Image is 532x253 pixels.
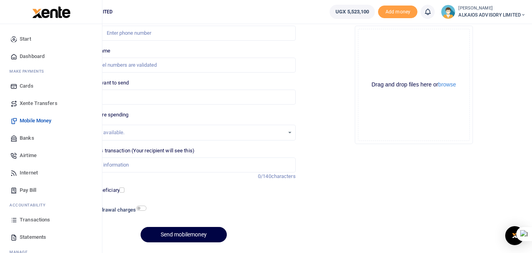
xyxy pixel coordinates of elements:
a: Internet [6,164,96,182]
div: File Uploader [355,26,473,144]
img: profile-user [441,5,455,19]
img: logo-large [32,6,70,18]
a: Cards [6,77,96,95]
div: No options available. [78,129,284,137]
a: Dashboard [6,48,96,65]
a: Mobile Money [6,112,96,129]
a: logo-small logo-large logo-large [32,9,70,15]
span: Dashboard [20,52,44,60]
a: Xente Transfers [6,95,96,112]
span: Banks [20,134,34,142]
span: characters [271,173,296,179]
button: browse [438,82,456,87]
span: ALKAIOS ADVISORY LIMITED [458,11,526,19]
a: Pay Bill [6,182,96,199]
li: M [6,65,96,77]
a: Start [6,30,96,48]
a: Statements [6,229,96,246]
span: Pay Bill [20,186,36,194]
span: Airtime [20,152,37,159]
div: Open Intercom Messenger [505,226,524,245]
div: Drag and drop files here or [358,81,469,88]
span: Cards [20,82,33,90]
span: ake Payments [13,68,44,74]
input: Enter extra information [72,157,295,172]
span: Start [20,35,31,43]
button: Send mobilemoney [141,227,227,242]
input: MTN & Airtel numbers are validated [72,58,295,73]
a: Airtime [6,147,96,164]
a: Add money [378,8,417,14]
span: countability [15,202,45,208]
li: Ac [6,199,96,211]
span: Transactions [20,216,50,224]
a: Banks [6,129,96,147]
span: Add money [378,6,417,19]
input: Enter phone number [72,26,295,41]
span: Mobile Money [20,117,51,125]
span: Xente Transfers [20,99,57,107]
a: UGX 5,523,100 [330,5,375,19]
input: UGX [72,90,295,105]
h6: Include withdrawal charges [73,207,143,213]
small: [PERSON_NAME] [458,5,526,12]
span: 0/140 [258,173,271,179]
a: Transactions [6,211,96,229]
span: UGX 5,523,100 [336,8,369,16]
span: Statements [20,233,46,241]
a: profile-user [PERSON_NAME] ALKAIOS ADVISORY LIMITED [441,5,526,19]
li: Toup your wallet [378,6,417,19]
label: Memo for this transaction (Your recipient will see this) [72,147,195,155]
span: Internet [20,169,38,177]
li: Wallet ballance [326,5,378,19]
